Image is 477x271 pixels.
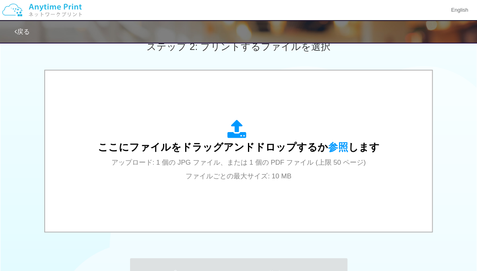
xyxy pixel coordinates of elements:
[328,141,348,153] span: 参照
[112,159,366,180] span: アップロード: 1 個の JPG ファイル、または 1 個の PDF ファイル (上限 50 ページ) ファイルごとの最大サイズ: 10 MB
[14,28,30,35] a: 戻る
[147,41,330,52] span: ステップ 2: プリントするファイルを選択
[98,141,380,153] span: ここにファイルをドラッグアンドドロップするか します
